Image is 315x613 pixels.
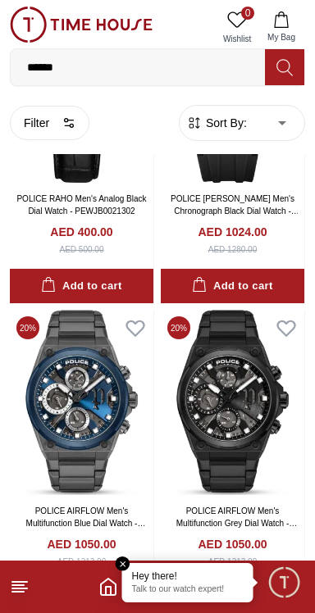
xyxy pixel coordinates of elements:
[50,224,112,240] h4: AED 400.00
[198,536,267,552] h4: AED 1050.00
[41,277,121,296] div: Add to cart
[167,316,190,339] span: 20 %
[208,243,258,256] div: AED 1280.00
[98,577,118,597] a: Home
[186,115,247,131] button: Sort By:
[16,194,146,216] a: POLICE RAHO Men's Analog Black Dial Watch - PEWJB0021302
[132,584,244,596] p: Talk to our watch expert!
[192,277,272,296] div: Add to cart
[161,310,304,494] img: POLICE AIRFLOW Men's Multifunction Grey Dial Watch - PEWGK2239106
[10,7,153,43] img: ...
[267,565,303,601] div: Chat Widget
[10,310,153,494] img: POLICE AIRFLOW Men's Multifunction Blue Dial Watch - PEWGK2239107
[161,269,304,304] button: Add to cart
[16,316,39,339] span: 20 %
[26,506,146,540] a: POLICE AIRFLOW Men's Multifunction Blue Dial Watch - PEWGK2239107
[132,570,244,583] div: Hey there!
[116,556,130,571] em: Close tooltip
[198,224,267,240] h4: AED 1024.00
[258,7,305,48] button: My Bag
[176,506,297,540] a: POLICE AIRFLOW Men's Multifunction Grey Dial Watch - PEWGK2239106
[171,194,299,228] a: POLICE [PERSON_NAME] Men's Chronograph Black Dial Watch - PEWGQ0040003
[217,33,258,45] span: Wishlist
[10,106,89,140] button: Filter
[203,115,247,131] span: Sort By:
[60,243,104,256] div: AED 500.00
[10,269,153,304] button: Add to cart
[241,7,254,20] span: 0
[47,536,116,552] h4: AED 1050.00
[261,31,302,43] span: My Bag
[57,556,107,568] div: AED 1313.00
[217,7,258,48] a: 0Wishlist
[208,556,258,568] div: AED 1313.00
